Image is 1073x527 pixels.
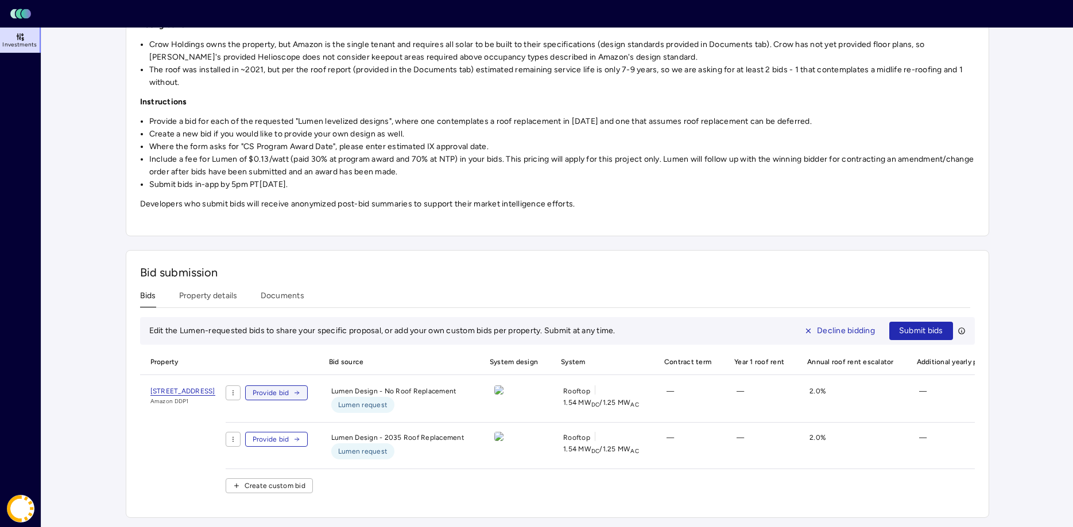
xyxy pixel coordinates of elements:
[910,432,1013,459] div: —
[7,495,34,522] img: Coast Energy
[727,432,791,459] div: —
[889,322,953,340] button: Submit bids
[226,478,313,493] button: Create custom bid
[899,325,943,337] span: Submit bids
[483,349,545,374] span: System design
[563,385,590,397] span: Rooftop
[800,432,901,459] div: 2.0%
[149,115,975,128] li: Provide a bid for each of the requested "Lumen levelized designs", where one contemplates a roof ...
[338,446,388,457] span: Lumen request
[727,385,791,413] div: —
[563,432,590,443] span: Rooftop
[140,198,975,210] p: Developers who submit bids will receive anonymized post-bid summaries to support their market int...
[149,128,975,140] li: Create a new bid if you would like to provide your own design as well.
[322,432,474,459] div: Lumen Design - 2035 Roof Replacement
[800,349,901,374] span: Annual roof rent escalator
[245,385,308,400] button: Provide bid
[563,397,639,408] span: 1.54 MW / 1.25 MW
[245,432,308,447] button: Provide bid
[338,399,388,411] span: Lumen request
[494,432,503,441] img: view
[657,432,718,459] div: —
[150,397,215,406] span: Amazon DDP1
[630,447,639,455] sub: AC
[149,64,975,89] li: The roof was installed in ~2021, but per the roof report (provided in the Documents tab) estimate...
[727,349,791,374] span: Year 1 roof rent
[657,385,718,413] div: —
[800,385,901,413] div: 2.0%
[630,401,639,408] sub: AC
[140,290,156,307] button: Bids
[253,387,289,399] span: Provide bid
[322,349,474,374] span: Bid source
[554,349,648,374] span: System
[817,325,875,337] span: Decline bidding
[795,322,885,340] button: Decline bidding
[149,140,975,153] li: Where the form asks for "CS Program Award Date", please enter estimated IX approval date.
[253,434,289,445] span: Provide bid
[179,290,238,307] button: Property details
[261,290,304,307] button: Documents
[2,41,37,48] span: Investments
[149,153,975,178] li: Include a fee for Lumen of $0.13/watt (paid 30% at program award and 70% at NTP) in your bids. Th...
[245,480,305,491] span: Create custom bid
[150,387,215,396] span: [STREET_ADDRESS]
[657,349,718,374] span: Contract term
[563,443,639,455] span: 1.54 MW / 1.25 MW
[149,178,975,191] li: Submit bids in-app by 5pm PT[DATE].
[910,349,1013,374] span: Additional yearly payments
[322,385,474,413] div: Lumen Design - No Roof Replacement
[140,97,187,107] strong: Instructions
[149,38,975,64] li: Crow Holdings owns the property, but Amazon is the single tenant and requires all solar to be bui...
[150,385,215,397] a: [STREET_ADDRESS]
[149,326,615,335] span: Edit the Lumen-requested bids to share your specific proposal, or add your own custom bids per pr...
[591,447,600,455] sub: DC
[591,401,600,408] sub: DC
[140,266,218,279] span: Bid submission
[140,349,226,374] span: Property
[494,385,503,395] img: view
[910,385,1013,413] div: —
